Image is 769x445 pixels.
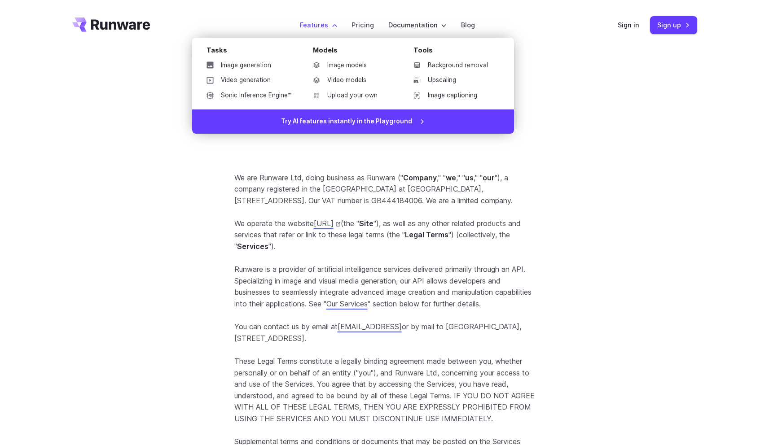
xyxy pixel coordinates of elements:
[483,173,495,182] strong: our
[234,264,535,310] p: Runware is a provider of artificial intelligence services delivered primarily through an API. Spe...
[306,89,399,102] a: Upload your own
[306,59,399,72] a: Image models
[314,219,341,228] a: [URL]
[306,74,399,87] a: Video models
[199,74,299,87] a: Video generation
[234,172,535,207] p: We are Runware Ltd, doing business as Runware (" ," " ," " ," " "), a company registered in the [...
[359,219,374,228] strong: Site
[388,20,447,30] label: Documentation
[446,173,456,182] strong: we
[405,230,448,239] strong: Legal Terms
[618,20,639,30] a: Sign in
[461,20,475,30] a: Blog
[234,356,535,425] p: These Legal Terms constitute a legally binding agreement made between you, whether personally or ...
[650,16,697,34] a: Sign up
[300,20,337,30] label: Features
[352,20,374,30] a: Pricing
[313,45,399,59] div: Models
[465,173,474,182] strong: us
[199,59,299,72] a: Image generation
[338,322,402,331] a: [EMAIL_ADDRESS]
[406,89,500,102] a: Image captioning
[406,74,500,87] a: Upscaling
[234,218,535,253] p: We operate the website (the " "), as well as any other related products and services that refer o...
[72,17,150,32] a: Go to /
[192,109,514,134] a: Try AI features instantly in the Playground
[403,173,437,182] strong: Company
[237,242,268,251] strong: Services
[199,89,299,102] a: Sonic Inference Engine™
[406,59,500,72] a: Background removal
[234,321,535,344] p: You can contact us by email at or by mail to [GEOGRAPHIC_DATA], [STREET_ADDRESS].
[326,299,368,308] a: Our Services
[207,45,299,59] div: Tasks
[413,45,500,59] div: Tools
